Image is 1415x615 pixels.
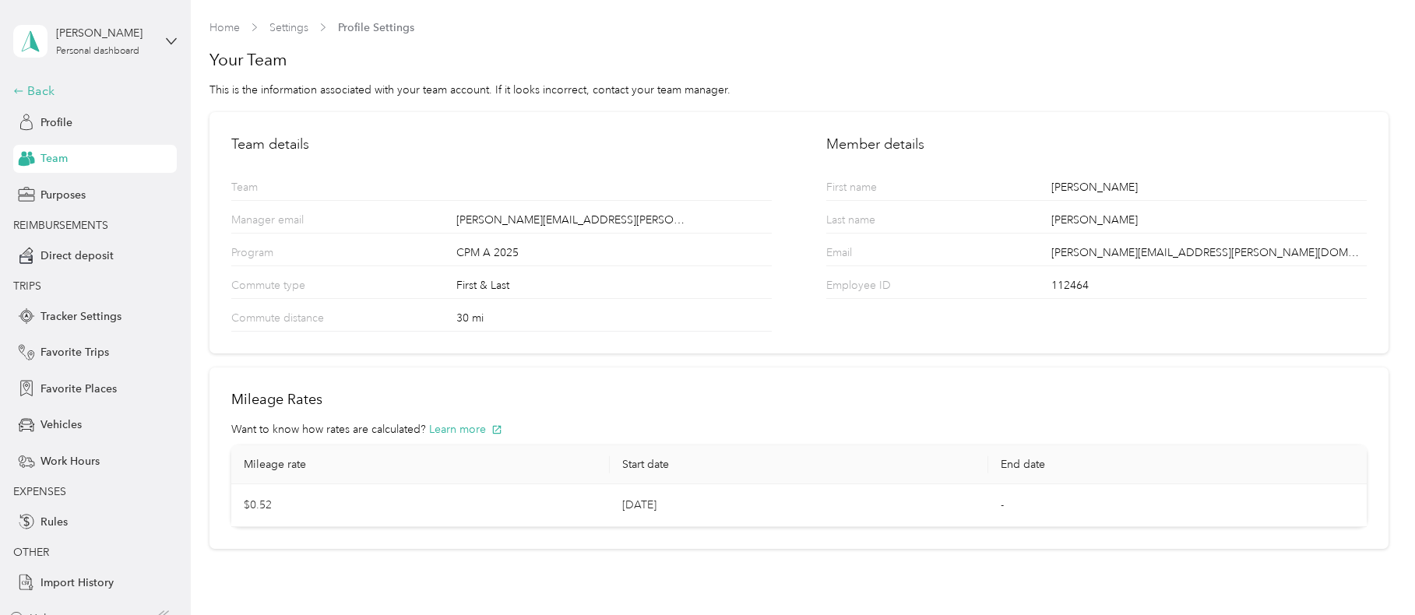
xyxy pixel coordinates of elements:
[826,244,946,265] p: Email
[40,150,68,167] span: Team
[40,248,114,264] span: Direct deposit
[1051,212,1367,233] div: [PERSON_NAME]
[231,484,610,527] td: $0.52
[456,244,772,265] div: CPM A 2025
[13,82,169,100] div: Back
[456,310,772,331] div: 30 mi
[13,546,49,559] span: OTHER
[1051,244,1367,265] div: [PERSON_NAME][EMAIL_ADDRESS][PERSON_NAME][DOMAIN_NAME]
[429,421,502,438] button: Learn more
[988,445,1367,484] th: End date
[1051,277,1367,298] div: 112464
[209,82,1388,98] div: This is the information associated with your team account. If it looks incorrect, contact your te...
[40,514,68,530] span: Rules
[988,484,1367,527] td: -
[209,49,1388,71] h1: Your Team
[1051,179,1367,200] div: [PERSON_NAME]
[40,187,86,203] span: Purposes
[231,212,351,233] p: Manager email
[40,416,82,433] span: Vehicles
[338,19,414,36] span: Profile Settings
[826,212,946,233] p: Last name
[231,445,610,484] th: Mileage rate
[826,179,946,200] p: First name
[40,575,114,591] span: Import History
[231,179,351,200] p: Team
[826,277,946,298] p: Employee ID
[1328,528,1415,615] iframe: Everlance-gr Chat Button Frame
[231,310,351,331] p: Commute distance
[40,344,109,360] span: Favorite Trips
[13,219,108,232] span: REIMBURSEMENTS
[456,212,692,228] span: [PERSON_NAME][EMAIL_ADDRESS][PERSON_NAME][DOMAIN_NAME]
[40,453,100,469] span: Work Hours
[231,389,1366,410] h2: Mileage Rates
[56,25,153,41] div: [PERSON_NAME]
[13,279,41,293] span: TRIPS
[209,21,240,34] a: Home
[56,47,139,56] div: Personal dashboard
[610,484,988,527] td: [DATE]
[231,277,351,298] p: Commute type
[40,381,117,397] span: Favorite Places
[13,485,66,498] span: EXPENSES
[269,21,308,34] a: Settings
[40,114,72,131] span: Profile
[610,445,988,484] th: Start date
[231,244,351,265] p: Program
[40,308,121,325] span: Tracker Settings
[826,134,1367,155] h2: Member details
[231,134,772,155] h2: Team details
[456,277,772,298] div: First & Last
[231,421,1366,438] div: Want to know how rates are calculated?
